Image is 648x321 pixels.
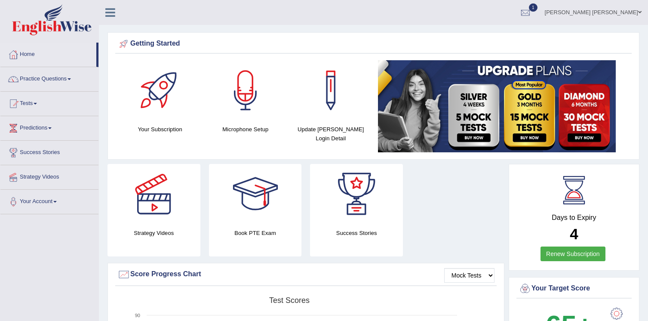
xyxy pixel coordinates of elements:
tspan: Test scores [269,296,310,305]
a: Predictions [0,116,98,138]
img: small5.jpg [378,60,616,152]
h4: Your Subscription [122,125,199,134]
a: Tests [0,92,98,113]
span: 1 [529,3,537,12]
div: Your Target Score [519,282,630,295]
h4: Book PTE Exam [209,228,302,238]
b: 4 [570,225,578,242]
h4: Microphone Setup [207,125,284,134]
div: Score Progress Chart [117,268,494,281]
a: Strategy Videos [0,165,98,187]
h4: Success Stories [310,228,403,238]
h4: Update [PERSON_NAME] Login Detail [292,125,369,143]
text: 90 [135,313,140,318]
a: Home [0,43,96,64]
h4: Days to Expiry [519,214,630,222]
div: Getting Started [117,37,630,50]
a: Renew Subscription [541,247,605,261]
a: Success Stories [0,141,98,162]
a: Practice Questions [0,67,98,89]
a: Your Account [0,190,98,211]
h4: Strategy Videos [107,228,200,238]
